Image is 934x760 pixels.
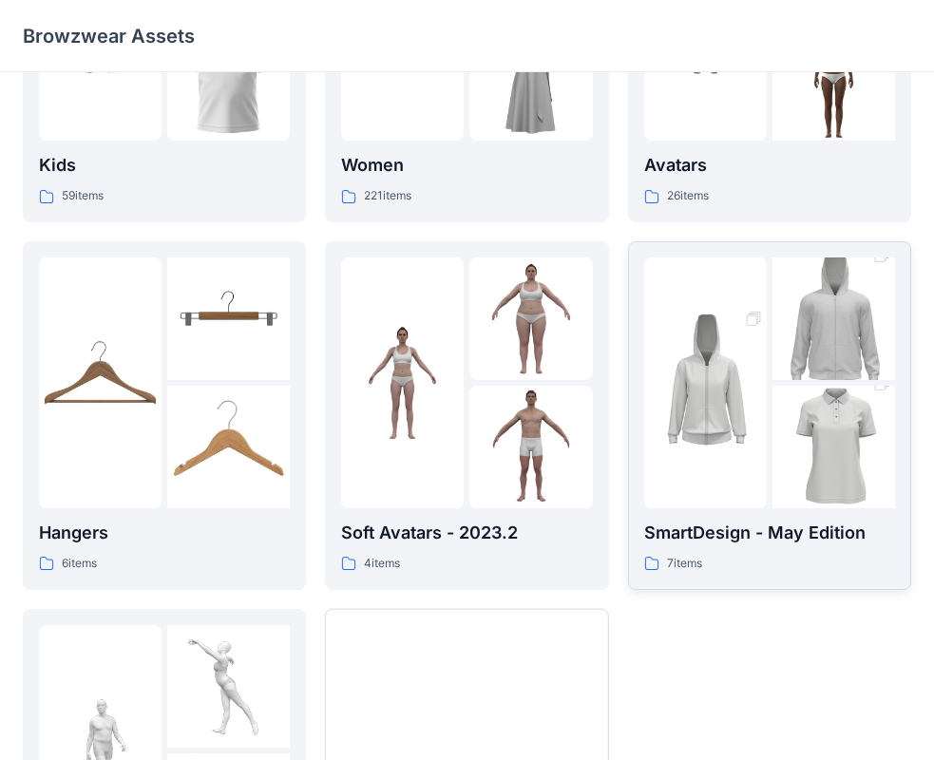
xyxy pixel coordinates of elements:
[23,23,195,49] p: Browzwear Assets
[167,18,290,141] img: folder 3
[667,186,709,206] p: 26 items
[39,321,162,444] img: folder 1
[364,186,411,206] p: 221 items
[39,520,290,546] p: Hangers
[62,186,104,206] p: 59 items
[167,257,290,380] img: folder 2
[341,520,592,546] p: Soft Avatars - 2023.2
[628,241,911,590] a: folder 1folder 2folder 3SmartDesign - May Edition7items
[23,241,306,590] a: folder 1folder 2folder 3Hangers6items
[167,386,290,508] img: folder 3
[341,321,464,444] img: folder 1
[39,152,290,179] p: Kids
[667,554,702,574] p: 7 items
[325,241,608,590] a: folder 1folder 2folder 3Soft Avatars - 2023.24items
[469,386,592,508] img: folder 3
[644,520,895,546] p: SmartDesign - May Edition
[772,355,895,540] img: folder 3
[167,625,290,748] img: folder 2
[469,18,592,141] img: folder 3
[772,227,895,411] img: folder 2
[469,257,592,380] img: folder 2
[644,291,767,475] img: folder 1
[772,18,895,141] img: folder 3
[62,554,97,574] p: 6 items
[341,152,592,179] p: Women
[364,554,400,574] p: 4 items
[644,152,895,179] p: Avatars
